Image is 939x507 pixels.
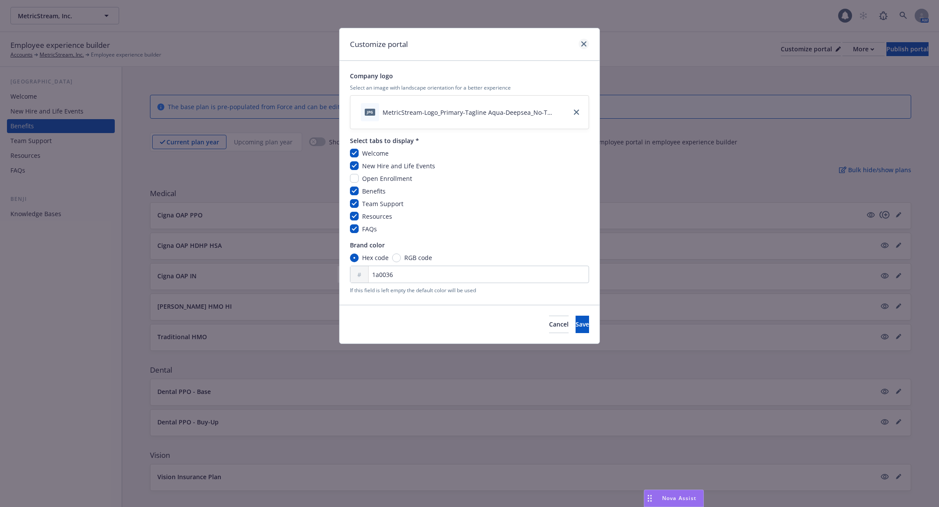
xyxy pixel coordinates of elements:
[350,287,589,294] span: If this field is left empty the default color will be used
[579,39,589,49] a: close
[404,253,432,262] span: RGB code
[383,108,558,117] div: MetricStream-Logo_Primary-Tagline Aqua-Deepsea_No-TM.jpg
[362,174,412,183] span: Open Enrollment
[392,253,401,262] input: RGB code
[549,320,569,328] span: Cancel
[662,494,696,502] span: Nova Assist
[572,107,582,117] a: close
[357,270,361,279] span: #
[576,316,589,333] button: Save
[576,320,589,328] span: Save
[350,39,408,50] h1: Customize portal
[365,109,375,115] span: jpg
[362,149,389,157] span: Welcome
[362,200,403,208] span: Team Support
[350,71,589,80] span: Company logo
[350,266,589,283] input: FFFFFF
[350,253,359,262] input: Hex code
[350,136,589,145] span: Select tabs to display *
[362,162,435,170] span: New Hire and Life Events
[362,253,389,262] span: Hex code
[362,187,386,195] span: Benefits
[644,490,655,507] div: Drag to move
[350,84,589,92] span: Select an image with landscape orientation for a better experience
[644,490,704,507] button: Nova Assist
[362,212,392,220] span: Resources
[561,108,568,117] button: download file
[350,240,589,250] span: Brand color
[549,316,569,333] button: Cancel
[362,225,377,233] span: FAQs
